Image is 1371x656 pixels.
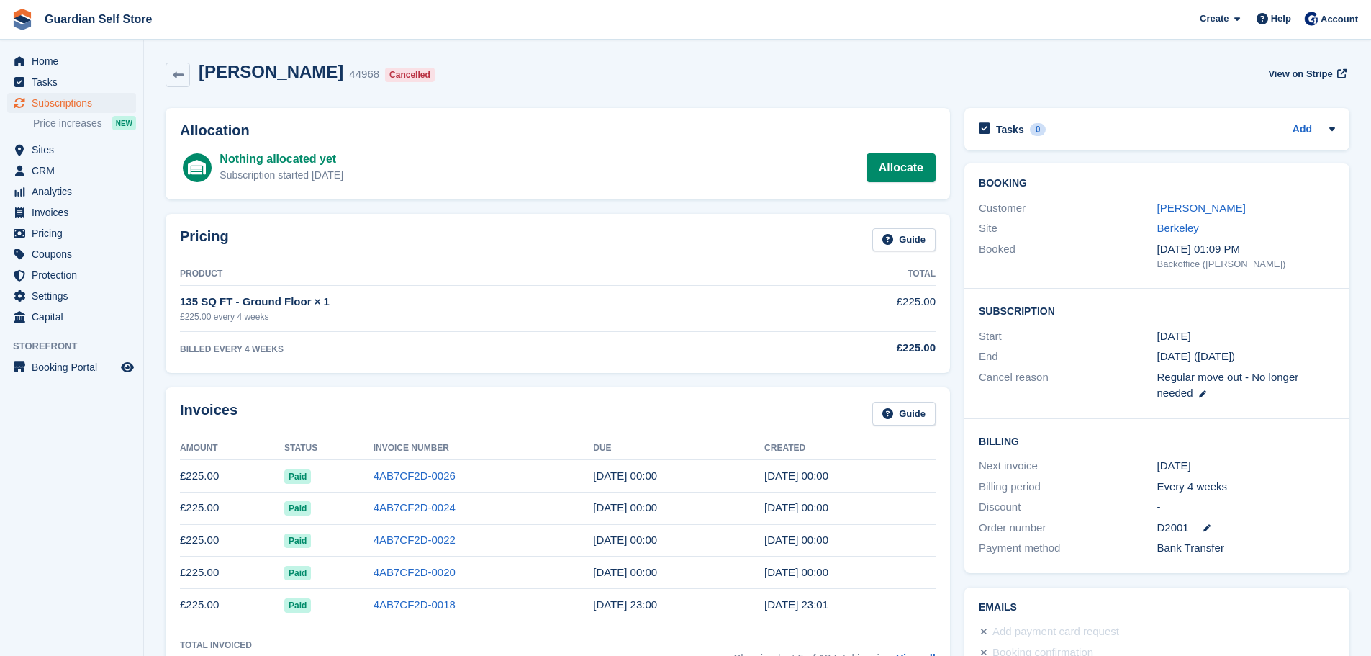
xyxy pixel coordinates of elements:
[764,566,828,578] time: 2025-04-01 23:00:44 UTC
[979,520,1157,536] div: Order number
[979,303,1335,318] h2: Subscription
[979,479,1157,495] div: Billing period
[32,51,118,71] span: Home
[979,200,1157,217] div: Customer
[180,343,779,356] div: BILLED EVERY 4 WEEKS
[979,458,1157,475] div: Next invoice
[374,534,456,546] a: 4AB7CF2D-0022
[220,150,343,168] div: Nothing allocated yet
[7,72,136,92] a: menu
[7,161,136,181] a: menu
[33,115,136,131] a: Price increases NEW
[374,469,456,482] a: 4AB7CF2D-0026
[979,241,1157,271] div: Booked
[593,534,657,546] time: 2025-04-30 23:00:00 UTC
[180,437,284,460] th: Amount
[7,357,136,377] a: menu
[7,244,136,264] a: menu
[180,639,252,652] div: Total Invoiced
[12,9,33,30] img: stora-icon-8386f47178a22dfd0bd8f6a31ec36ba5ce8667c1dd55bd0f319d3a0aa187defe.svg
[7,202,136,223] a: menu
[374,598,456,611] a: 4AB7CF2D-0018
[1157,499,1335,516] div: -
[779,286,936,331] td: £225.00
[764,437,936,460] th: Created
[979,499,1157,516] div: Discount
[33,117,102,130] span: Price increases
[979,178,1335,189] h2: Booking
[1157,479,1335,495] div: Every 4 weeks
[593,566,657,578] time: 2025-04-02 23:00:00 UTC
[32,357,118,377] span: Booking Portal
[284,501,311,516] span: Paid
[1157,328,1191,345] time: 2024-07-23 23:00:00 UTC
[374,437,594,460] th: Invoice Number
[7,93,136,113] a: menu
[180,310,779,323] div: £225.00 every 4 weeks
[764,501,828,513] time: 2025-05-27 23:00:55 UTC
[284,598,311,613] span: Paid
[374,566,456,578] a: 4AB7CF2D-0020
[979,602,1335,614] h2: Emails
[374,501,456,513] a: 4AB7CF2D-0024
[180,460,284,493] td: £225.00
[180,402,237,426] h2: Invoices
[1304,12,1318,26] img: Tom Scott
[7,265,136,285] a: menu
[779,263,936,286] th: Total
[13,339,143,354] span: Storefront
[32,93,118,113] span: Subscriptions
[1157,257,1335,271] div: Backoffice ([PERSON_NAME])
[180,228,229,252] h2: Pricing
[1271,12,1291,26] span: Help
[349,66,379,83] div: 44968
[1157,520,1189,536] span: D2001
[284,566,311,580] span: Paid
[7,181,136,202] a: menu
[1157,458,1335,475] div: [DATE]
[112,116,136,130] div: NEW
[764,534,828,546] time: 2025-04-29 23:00:33 UTC
[7,51,136,71] a: menu
[180,589,284,621] td: £225.00
[32,286,118,306] span: Settings
[979,433,1335,448] h2: Billing
[32,307,118,327] span: Capital
[867,153,936,182] a: Allocate
[1157,202,1246,214] a: [PERSON_NAME]
[979,369,1157,402] div: Cancel reason
[7,307,136,327] a: menu
[180,557,284,589] td: £225.00
[32,161,118,181] span: CRM
[1157,241,1335,258] div: [DATE] 01:09 PM
[119,359,136,376] a: Preview store
[1030,123,1046,136] div: 0
[1268,67,1332,81] span: View on Stripe
[32,244,118,264] span: Coupons
[979,540,1157,557] div: Payment method
[180,263,779,286] th: Product
[1262,62,1349,86] a: View on Stripe
[593,501,657,513] time: 2025-05-28 23:00:00 UTC
[992,624,1119,641] div: Add payment card request
[32,202,118,223] span: Invoices
[180,122,936,139] h2: Allocation
[593,598,657,611] time: 2025-03-05 23:00:00 UTC
[1157,540,1335,557] div: Bank Transfer
[284,469,311,484] span: Paid
[284,534,311,548] span: Paid
[593,437,764,460] th: Due
[180,492,284,524] td: £225.00
[1293,122,1312,138] a: Add
[779,340,936,356] div: £225.00
[7,223,136,243] a: menu
[764,469,828,482] time: 2025-06-24 23:00:21 UTC
[593,469,657,482] time: 2025-06-25 23:00:00 UTC
[32,181,118,202] span: Analytics
[996,123,1024,136] h2: Tasks
[32,223,118,243] span: Pricing
[32,140,118,160] span: Sites
[180,294,779,310] div: 135 SQ FT - Ground Floor × 1
[220,168,343,183] div: Subscription started [DATE]
[32,72,118,92] span: Tasks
